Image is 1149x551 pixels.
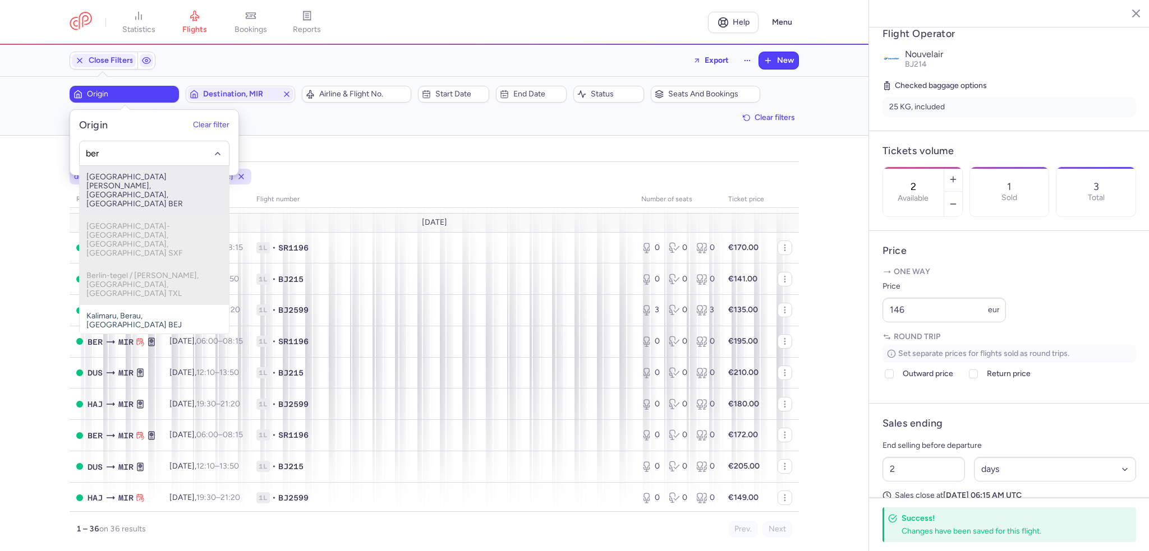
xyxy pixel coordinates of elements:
[883,49,900,67] img: Nouvelair logo
[669,492,687,503] div: 0
[728,368,759,377] strong: €210.00
[272,492,276,503] span: •
[651,86,760,103] button: Seats and bookings
[1001,193,1017,202] p: Sold
[167,10,223,35] a: flights
[696,399,715,410] div: 0
[219,461,239,471] time: 13:50
[76,276,83,283] span: OPEN
[118,398,134,410] span: MIR
[302,86,411,103] button: Airline & Flight No.
[182,25,207,35] span: flights
[203,90,278,99] span: Destination, MIR
[641,274,660,285] div: 0
[696,367,715,378] div: 0
[641,492,660,503] div: 0
[641,336,660,347] div: 0
[696,304,715,316] div: 3
[513,90,563,99] span: End date
[883,417,943,430] h4: Sales ending
[883,457,965,481] input: ##
[903,367,953,381] span: Outward price
[708,12,759,33] a: Help
[219,368,239,377] time: 13:50
[256,336,270,347] span: 1L
[272,274,276,285] span: •
[256,429,270,441] span: 1L
[696,492,715,503] div: 0
[196,430,243,439] span: –
[196,336,218,346] time: 06:00
[669,399,687,410] div: 0
[696,336,715,347] div: 0
[669,274,687,285] div: 0
[220,399,240,409] time: 21:20
[883,331,1136,342] p: Round trip
[278,336,309,347] span: SR1196
[196,368,215,377] time: 12:10
[669,367,687,378] div: 0
[279,10,335,35] a: reports
[169,461,239,471] span: [DATE],
[641,429,660,441] div: 0
[186,86,295,103] button: Destination, MIR
[256,492,270,503] span: 1L
[111,10,167,35] a: statistics
[969,369,978,378] input: Return price
[641,242,660,253] div: 0
[70,12,92,33] a: CitizenPlane red outlined logo
[80,305,229,336] span: Kalimaru, Berau, [GEOGRAPHIC_DATA] BEJ
[728,521,758,538] button: Prev.
[1007,181,1011,192] p: 1
[988,305,1000,314] span: eur
[256,304,270,316] span: 1L
[256,242,270,253] span: 1L
[898,194,929,203] label: Available
[88,336,103,348] span: Berlin Brandenburg Airport, Berlin, Germany
[705,56,729,64] span: Export
[278,492,309,503] span: BJ2599
[883,490,1136,501] p: Sales close at
[696,274,715,285] div: 0
[435,90,485,99] span: Start date
[74,171,131,182] span: destination: MIR
[728,430,758,439] strong: €172.00
[86,147,223,159] input: -searchbox
[70,86,179,103] button: Origin
[272,399,276,410] span: •
[591,90,640,99] span: Status
[169,430,243,439] span: [DATE],
[319,90,407,99] span: Airline & Flight No.
[196,399,240,409] span: –
[696,461,715,472] div: 0
[883,27,1136,40] h4: Flight Operator
[777,56,794,65] span: New
[196,461,239,471] span: –
[256,461,270,472] span: 1L
[883,280,1006,293] label: Price
[669,429,687,441] div: 0
[728,461,760,471] strong: €205.00
[196,493,216,502] time: 19:30
[883,345,1136,363] p: Set separate prices for flights sold as round trips.
[256,274,270,285] span: 1L
[79,119,108,132] h5: Origin
[278,304,309,316] span: BJ2599
[721,191,771,208] th: Ticket price
[739,109,799,126] button: Clear filters
[99,524,146,534] span: on 36 results
[883,145,1136,158] h4: Tickets volume
[223,336,243,346] time: 08:15
[256,399,270,410] span: 1L
[196,336,243,346] span: –
[118,492,134,504] span: Habib Bourguiba, Monastir, Tunisia
[669,336,687,347] div: 0
[196,493,240,502] span: –
[669,304,687,316] div: 0
[89,56,134,65] span: Close Filters
[220,493,240,502] time: 21:20
[943,490,1022,500] strong: [DATE] 06:15 AM UTC
[278,274,304,285] span: BJ215
[278,242,309,253] span: SR1196
[76,307,83,314] span: OPEN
